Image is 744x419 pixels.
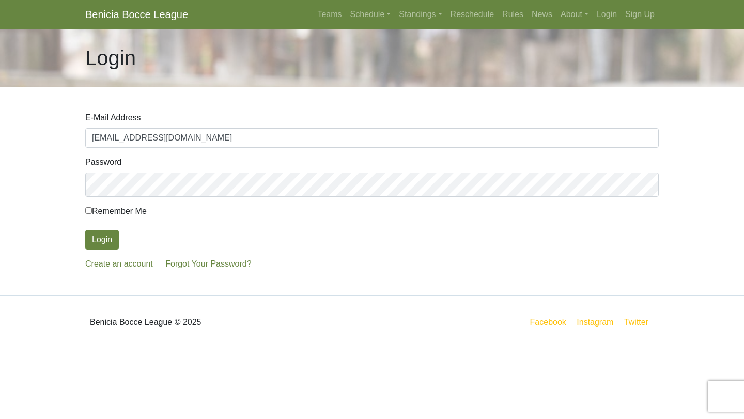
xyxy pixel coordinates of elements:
a: About [556,4,593,25]
a: Sign Up [621,4,659,25]
a: Schedule [346,4,395,25]
a: Benicia Bocce League [85,4,188,25]
label: Remember Me [85,205,147,218]
div: Benicia Bocce League © 2025 [78,304,372,341]
a: Forgot Your Password? [165,259,251,268]
a: Twitter [622,316,657,329]
a: Teams [313,4,346,25]
a: News [528,4,556,25]
label: Password [85,156,121,168]
a: Instagram [575,316,615,329]
a: Reschedule [446,4,499,25]
button: Login [85,230,119,250]
a: Login [593,4,621,25]
label: E-Mail Address [85,112,141,124]
a: Facebook [528,316,568,329]
input: Remember Me [85,207,92,214]
a: Create an account [85,259,153,268]
h1: Login [85,45,136,70]
a: Rules [498,4,528,25]
a: Standings [395,4,446,25]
